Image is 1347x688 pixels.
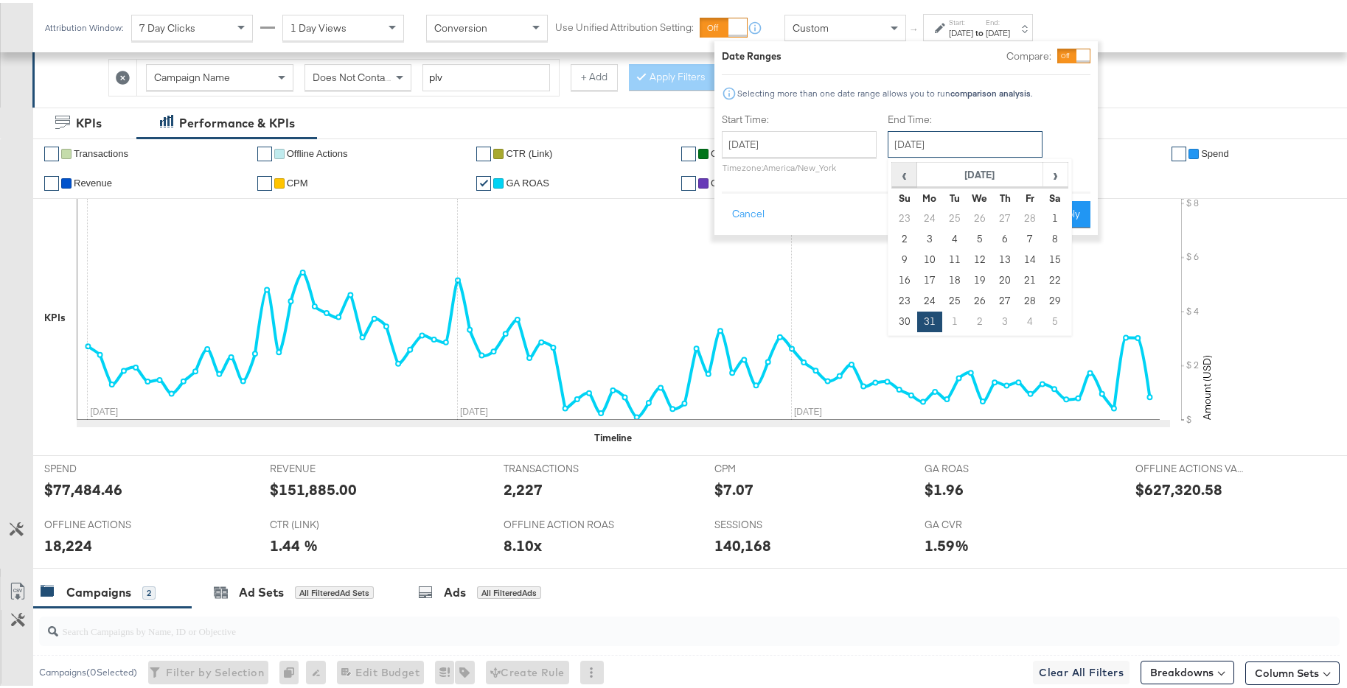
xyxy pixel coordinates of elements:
[892,309,917,329] td: 30
[1017,247,1043,267] td: 14
[722,110,877,124] label: Start Time:
[257,173,272,188] a: ✔
[44,476,122,497] div: $77,484.46
[66,581,131,598] div: Campaigns
[287,175,308,186] span: CPM
[967,267,992,288] td: 19
[594,428,632,442] div: Timeline
[1043,185,1068,206] th: Sa
[58,608,1221,636] input: Search Campaigns by Name, ID or Objective
[422,61,550,88] input: Enter a search term
[917,288,942,309] td: 24
[986,24,1010,36] div: [DATE]
[44,459,155,473] span: SPEND
[888,110,1048,124] label: End Time:
[270,515,380,529] span: CTR (LINK)
[142,583,156,597] div: 2
[1135,476,1222,497] div: $627,320.58
[892,267,917,288] td: 16
[434,18,487,32] span: Conversion
[681,173,696,188] a: ✔
[917,309,942,329] td: 31
[504,532,542,553] div: 8.10x
[967,247,992,267] td: 12
[722,46,782,60] div: Date Ranges
[892,247,917,267] td: 9
[476,173,491,188] a: ✔
[270,459,380,473] span: REVENUE
[714,459,825,473] span: CPM
[76,112,102,129] div: KPIs
[917,247,942,267] td: 10
[506,175,549,186] span: GA ROAS
[44,532,92,553] div: 18,224
[1017,226,1043,247] td: 7
[1044,161,1067,183] span: ›
[925,515,1035,529] span: GA CVR
[39,663,137,676] div: Campaigns ( 0 Selected)
[44,515,155,529] span: OFFLINE ACTIONS
[992,185,1017,206] th: Th
[444,581,466,598] div: Ads
[506,145,552,156] span: CTR (Link)
[714,532,771,553] div: 140,168
[279,658,306,681] div: 0
[949,15,973,24] label: Start:
[942,185,967,206] th: Tu
[1017,309,1043,329] td: 4
[892,185,917,206] th: Su
[892,288,917,309] td: 23
[555,18,694,32] label: Use Unified Attribution Setting:
[950,85,1031,96] strong: comparison analysis
[504,476,543,497] div: 2,227
[1245,659,1340,682] button: Column Sets
[714,515,825,529] span: SESSIONS
[893,161,916,183] span: ‹
[711,145,747,156] span: GA CVR
[1043,288,1068,309] td: 29
[973,24,986,35] strong: to
[892,226,917,247] td: 2
[917,206,942,226] td: 24
[287,145,348,156] span: Offline Actions
[504,459,614,473] span: TRANSACTIONS
[1017,288,1043,309] td: 28
[892,206,917,226] td: 23
[1043,247,1068,267] td: 15
[139,18,195,32] span: 7 Day Clicks
[908,25,922,30] span: ↑
[681,144,696,158] a: ✔
[44,144,59,158] a: ✔
[925,532,969,553] div: 1.59%
[313,68,393,81] span: Does Not Contain
[986,15,1010,24] label: End:
[942,247,967,267] td: 11
[270,476,357,497] div: $151,885.00
[290,18,347,32] span: 1 Day Views
[942,226,967,247] td: 4
[967,288,992,309] td: 26
[1006,46,1051,60] label: Compare:
[917,267,942,288] td: 17
[1201,145,1229,156] span: Spend
[295,583,374,597] div: All Filtered Ad Sets
[1039,661,1124,679] span: Clear All Filters
[154,68,230,81] span: Campaign Name
[44,20,124,30] div: Attribution Window:
[967,226,992,247] td: 5
[1043,309,1068,329] td: 5
[722,159,877,170] p: Timezone: America/New_York
[722,198,775,225] button: Cancel
[1017,267,1043,288] td: 21
[1172,144,1186,158] a: ✔
[925,476,964,497] div: $1.96
[925,459,1035,473] span: GA ROAS
[74,175,112,186] span: Revenue
[257,144,272,158] a: ✔
[992,267,1017,288] td: 20
[476,144,491,158] a: ✔
[967,185,992,206] th: We
[1043,206,1068,226] td: 1
[714,476,753,497] div: $7.07
[74,145,128,156] span: Transactions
